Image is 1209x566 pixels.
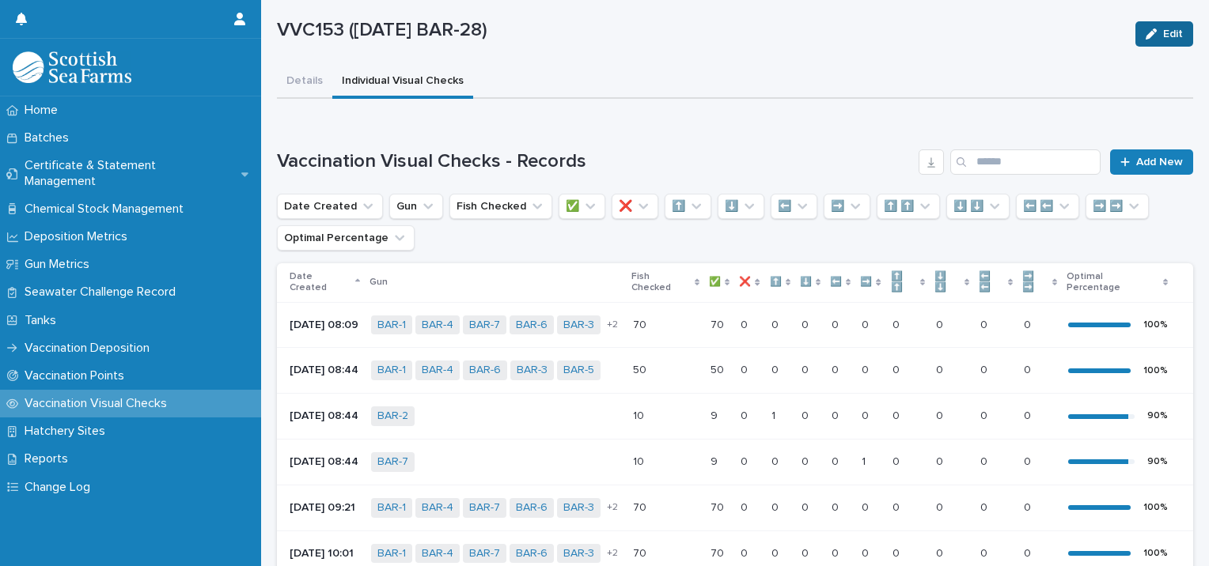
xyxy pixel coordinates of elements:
p: 70 [711,315,727,332]
p: 0 [893,315,903,332]
p: Chemical Stock Management [18,202,196,217]
p: 70 [711,498,727,515]
div: 100 % [1143,502,1168,513]
p: 0 [936,452,946,469]
p: 0 [980,315,991,332]
p: Vaccination Deposition [18,341,162,356]
tr: [DATE] 08:09BAR-1 BAR-4 BAR-7 BAR-6 BAR-3 +27070 7070 00 00 00 00 00 00 00 00 00 100% [277,302,1193,348]
p: Home [18,103,70,118]
p: 10 [633,406,647,423]
p: Batches [18,130,81,145]
p: 0 [980,544,991,560]
div: Search [950,149,1101,175]
p: 70 [633,498,650,515]
p: 0 [893,360,903,377]
p: 0 [832,544,842,560]
p: 0 [936,360,946,377]
div: 100 % [1143,365,1168,376]
p: 0 [802,498,812,515]
p: 0 [741,452,751,469]
div: 100 % [1143,319,1168,330]
p: 0 [893,498,903,515]
p: 0 [862,315,872,332]
a: BAR-4 [422,547,453,560]
p: [DATE] 10:01 [290,547,358,560]
p: 9 [711,452,721,469]
p: 0 [832,315,842,332]
p: 0 [1024,452,1034,469]
p: 0 [936,544,946,560]
p: 0 [771,360,782,377]
span: + 2 [607,320,618,330]
button: ➡️ ➡️ [1086,194,1149,219]
a: BAR-4 [422,364,453,377]
img: uOABhIYSsOPhGJQdTwEw [13,51,131,83]
p: Fish Checked [631,268,691,297]
p: 70 [711,544,727,560]
a: Add New [1110,149,1193,175]
a: BAR-7 [377,455,408,469]
p: 0 [771,544,782,560]
p: 0 [832,498,842,515]
button: ⬇️ ⬇️ [946,194,1010,219]
a: BAR-6 [516,319,548,332]
button: ✅ [559,194,605,219]
a: BAR-6 [469,364,501,377]
p: 0 [802,544,812,560]
a: BAR-4 [422,501,453,515]
a: BAR-5 [563,364,594,377]
p: [DATE] 08:44 [290,455,358,469]
div: 90 % [1147,456,1168,467]
a: BAR-3 [563,319,594,332]
button: ❌ [612,194,658,219]
p: 0 [862,360,872,377]
p: ✅ [709,274,721,291]
button: Fish Checked [449,194,552,219]
p: Gun Metrics [18,257,102,272]
p: Certificate & Statement Management [18,158,241,188]
p: Change Log [18,480,103,495]
a: BAR-7 [469,501,500,515]
a: BAR-3 [563,547,594,560]
p: 0 [862,406,872,423]
button: Date Created [277,194,383,219]
p: 0 [1024,360,1034,377]
p: ⬆️ [770,274,782,291]
p: 1 [862,452,869,469]
p: ⬇️ ⬇️ [934,268,960,297]
a: BAR-1 [377,547,406,560]
p: 0 [741,544,751,560]
p: [DATE] 08:09 [290,319,358,332]
p: Tanks [18,313,69,328]
p: 0 [1024,498,1034,515]
p: 0 [893,452,903,469]
button: ➡️ [824,194,870,219]
p: ⬇️ [800,274,812,291]
p: 0 [771,315,782,332]
p: 0 [802,452,812,469]
button: ⬅️ [771,194,817,219]
p: 0 [802,315,812,332]
p: 0 [741,315,751,332]
p: 70 [633,315,650,332]
p: 0 [832,452,842,469]
p: 0 [802,406,812,423]
button: ⬆️ ⬆️ [877,194,940,219]
a: BAR-6 [516,501,548,515]
p: 0 [980,452,991,469]
tr: [DATE] 08:44BAR-2 1010 99 00 11 00 00 00 00 00 00 00 90% [277,394,1193,440]
p: 0 [741,406,751,423]
p: 0 [771,498,782,515]
p: Vaccination Visual Checks [18,396,180,411]
p: 1 [771,406,779,423]
p: 0 [893,544,903,560]
span: + 2 [607,503,618,512]
p: Seawater Challenge Record [18,285,188,300]
div: 90 % [1147,410,1168,421]
a: BAR-1 [377,501,406,515]
a: BAR-1 [377,319,406,332]
p: 0 [1024,406,1034,423]
a: BAR-2 [377,409,408,423]
button: ⬇️ [718,194,764,219]
a: BAR-4 [422,319,453,332]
